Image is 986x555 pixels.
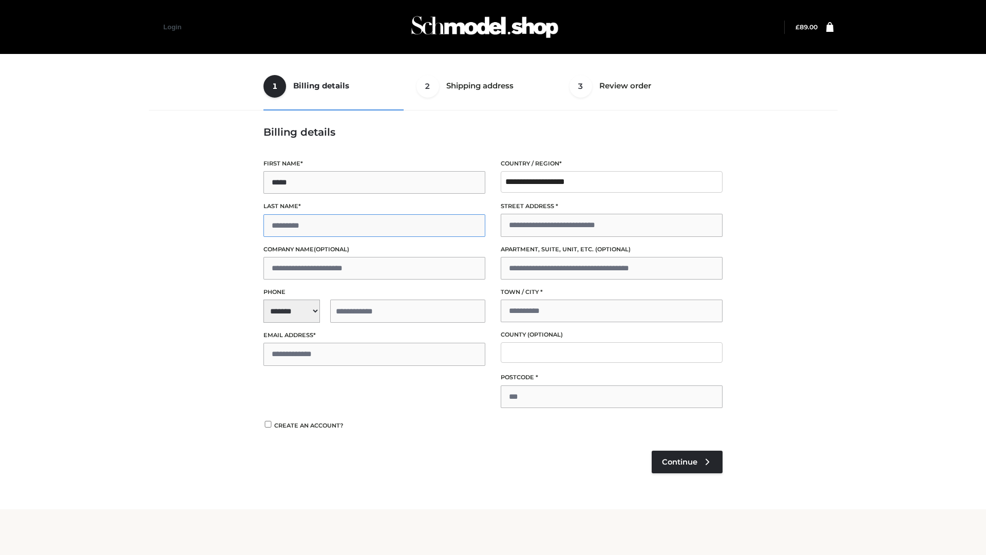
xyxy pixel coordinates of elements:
span: Continue [662,457,697,467]
h3: Billing details [263,126,723,138]
bdi: 89.00 [795,23,818,31]
span: (optional) [527,331,563,338]
span: £ [795,23,800,31]
label: Postcode [501,373,723,382]
a: Continue [652,451,723,473]
label: Town / City [501,287,723,297]
img: Schmodel Admin 964 [408,7,562,47]
label: Last name [263,201,485,211]
label: Apartment, suite, unit, etc. [501,245,723,254]
label: Street address [501,201,723,211]
label: Email address [263,330,485,340]
input: Create an account? [263,421,273,428]
span: (optional) [595,246,631,253]
span: Create an account? [274,422,344,429]
label: County [501,330,723,340]
label: Phone [263,287,485,297]
label: First name [263,159,485,169]
label: Country / Region [501,159,723,169]
a: Login [163,23,181,31]
a: £89.00 [795,23,818,31]
span: (optional) [314,246,349,253]
label: Company name [263,245,485,254]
